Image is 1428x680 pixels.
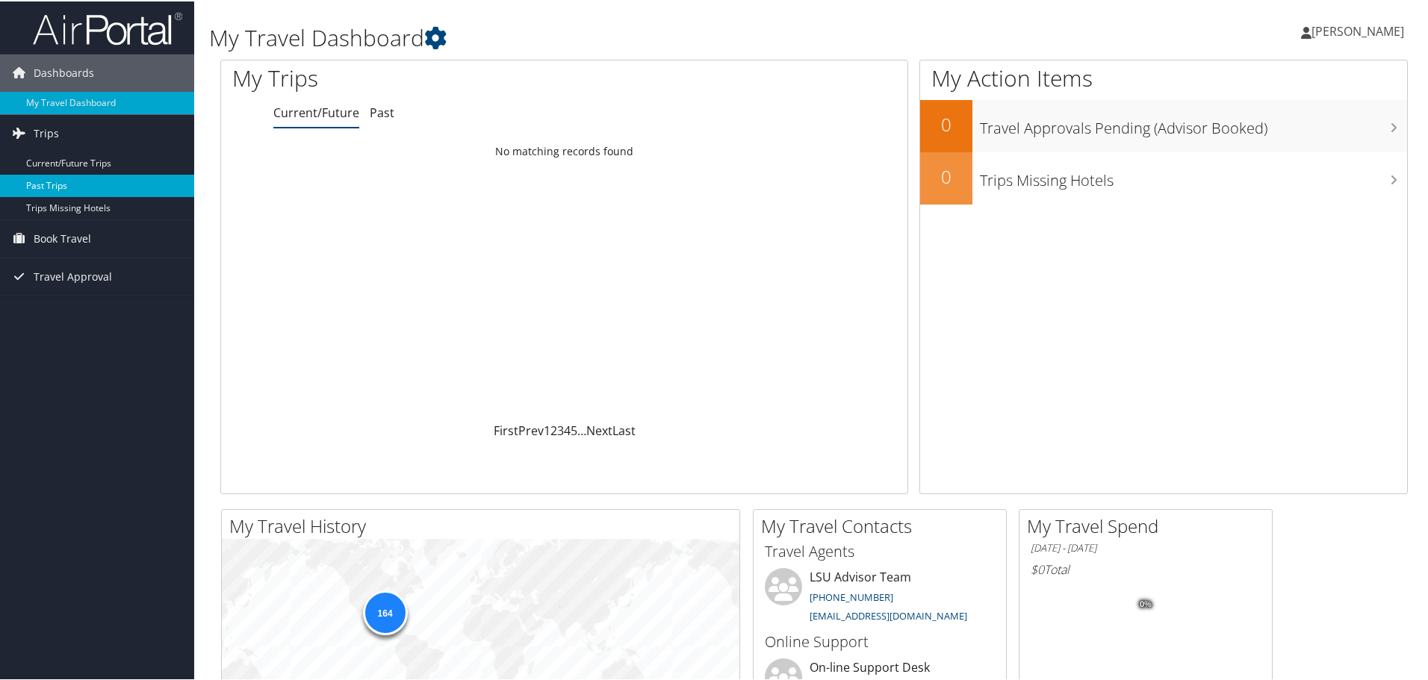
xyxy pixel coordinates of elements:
[765,540,995,561] h3: Travel Agents
[33,10,182,45] img: airportal-logo.png
[221,137,907,163] td: No matching records found
[1031,560,1261,576] h6: Total
[34,257,112,294] span: Travel Approval
[273,103,359,119] a: Current/Future
[1031,540,1261,554] h6: [DATE] - [DATE]
[980,161,1407,190] h3: Trips Missing Hotels
[494,421,518,437] a: First
[920,110,972,136] h2: 0
[518,421,544,437] a: Prev
[34,219,91,256] span: Book Travel
[34,53,94,90] span: Dashboards
[920,151,1407,203] a: 0Trips Missing Hotels
[612,421,636,437] a: Last
[1301,7,1419,52] a: [PERSON_NAME]
[765,630,995,651] h3: Online Support
[920,99,1407,151] a: 0Travel Approvals Pending (Advisor Booked)
[810,608,967,621] a: [EMAIL_ADDRESS][DOMAIN_NAME]
[586,421,612,437] a: Next
[550,421,557,437] a: 2
[1027,512,1272,537] h2: My Travel Spend
[1031,560,1044,576] span: $0
[1311,22,1404,38] span: [PERSON_NAME]
[34,113,59,151] span: Trips
[564,421,571,437] a: 4
[571,421,577,437] a: 5
[232,61,610,93] h1: My Trips
[757,567,1002,628] li: LSU Advisor Team
[810,589,893,602] a: [PHONE_NUMBER]
[209,21,1016,52] h1: My Travel Dashboard
[362,589,407,634] div: 164
[557,421,564,437] a: 3
[920,163,972,188] h2: 0
[370,103,394,119] a: Past
[920,61,1407,93] h1: My Action Items
[229,512,739,537] h2: My Travel History
[544,421,550,437] a: 1
[577,421,586,437] span: …
[980,109,1407,137] h3: Travel Approvals Pending (Advisor Booked)
[761,512,1006,537] h2: My Travel Contacts
[1140,599,1152,608] tspan: 0%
